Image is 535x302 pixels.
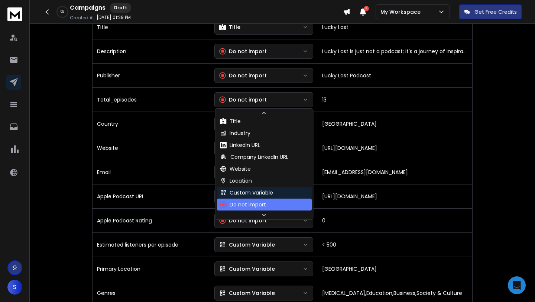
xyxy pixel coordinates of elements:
div: Custom Variable [219,289,275,297]
td: Apple Podcast Rating [93,208,210,232]
div: Do not import [219,96,267,103]
h1: Campaigns [70,3,106,12]
td: [URL][DOMAIN_NAME] [318,136,472,160]
p: Created At: [70,15,95,21]
div: Do not import [219,72,267,79]
div: Title [220,118,241,125]
div: Custom Variable [220,189,273,196]
div: Do not import [219,217,267,224]
span: 3 [364,6,369,11]
td: Lucky Last is just not a podcast; it's a journey of inspiration, resilience & triumph. Join me, [... [318,39,472,63]
td: [GEOGRAPHIC_DATA] [318,112,472,136]
div: Custom Variable [219,265,275,273]
td: [EMAIL_ADDRESS][DOMAIN_NAME] [318,160,472,184]
p: Get Free Credits [474,8,517,16]
div: Company LinkedIn URL [220,153,288,161]
span: S [7,280,22,295]
div: Website [220,165,251,173]
div: Industry [220,129,250,137]
div: LinkedIn URL [220,141,260,149]
div: Location [220,177,252,184]
p: [DATE] 01:29 PM [97,15,131,20]
td: Total_episodes [93,87,210,112]
td: [GEOGRAPHIC_DATA] [318,257,472,281]
td: [URL][DOMAIN_NAME] [318,184,472,208]
td: Publisher [93,63,210,87]
img: logo [7,7,22,21]
td: 0 [318,208,472,232]
td: Title [93,15,210,39]
td: < 500 [318,232,472,257]
td: Description [93,39,210,63]
div: Title [219,23,240,31]
div: Draft [110,3,131,13]
p: 0 % [61,10,64,14]
td: Primary Location [93,257,210,281]
td: Country [93,112,210,136]
td: Lucky Last [318,15,472,39]
div: Custom Variable [219,241,275,248]
td: 13 [318,87,472,112]
td: Estimated listeners per episode [93,232,210,257]
td: Website [93,136,210,160]
div: Do not import [219,48,267,55]
td: Lucky Last Podcast [318,63,472,87]
p: My Workspace [380,8,424,16]
td: Apple Podcast URL [93,184,210,208]
div: Do not import [220,201,266,208]
td: Email [93,160,210,184]
div: Open Intercom Messenger [508,276,526,294]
